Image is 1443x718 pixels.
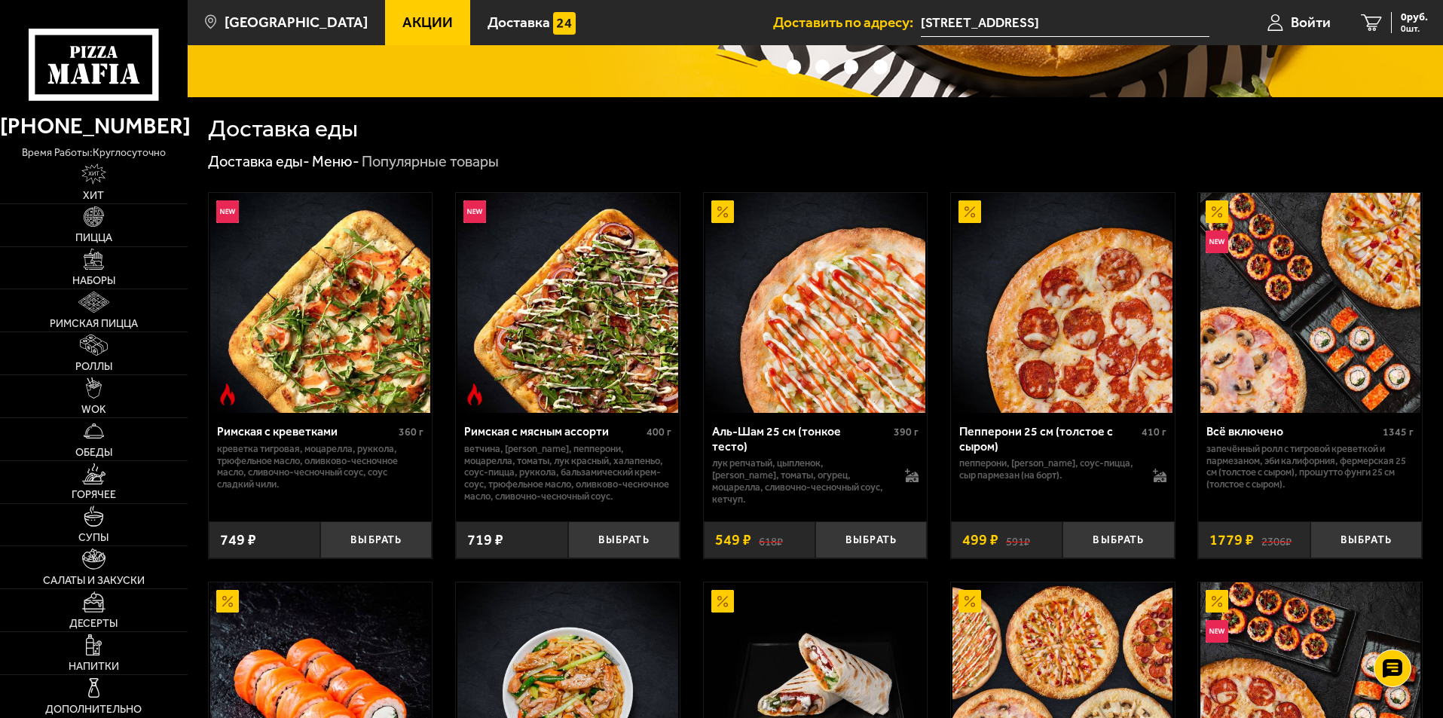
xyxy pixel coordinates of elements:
[958,200,981,223] img: Акционный
[456,193,680,413] a: НовинкаОстрое блюдоРимская с мясным ассорти
[873,60,888,74] button: точки переключения
[815,60,830,74] button: точки переключения
[1209,533,1254,548] span: 1779 ₽
[208,152,310,170] a: Доставка еды-
[1006,533,1030,548] s: 591 ₽
[959,424,1138,453] div: Пепперони 25 см (толстое с сыром)
[83,191,104,201] span: Хит
[1062,521,1174,558] button: Выбрать
[312,152,359,170] a: Меню-
[81,405,106,415] span: WOK
[704,193,928,413] a: АкционныйАль-Шам 25 см (тонкое тесто)
[216,383,239,406] img: Острое блюдо
[705,193,925,413] img: Аль-Шам 25 см (тонкое тесто)
[463,200,486,223] img: Новинка
[1206,443,1414,491] p: Запечённый ролл с тигровой креветкой и пармезаном, Эби Калифорния, Фермерская 25 см (толстое с сы...
[217,424,396,438] div: Римская с креветками
[712,457,891,506] p: лук репчатый, цыпленок, [PERSON_NAME], томаты, огурец, моцарелла, сливочно-чесночный соус, кетчуп.
[43,576,145,586] span: Салаты и закуски
[711,590,734,613] img: Акционный
[568,521,680,558] button: Выбрать
[209,193,433,413] a: НовинкаОстрое блюдоРимская с креветками
[647,426,671,438] span: 400 г
[75,233,112,243] span: Пицца
[362,152,499,172] div: Популярные товары
[225,15,368,29] span: [GEOGRAPHIC_DATA]
[399,426,423,438] span: 360 г
[488,15,550,29] span: Доставка
[217,443,424,491] p: креветка тигровая, моцарелла, руккола, трюфельное масло, оливково-чесночное масло, сливочно-чесно...
[1383,426,1414,438] span: 1345 г
[50,319,138,329] span: Римская пицца
[1261,533,1292,548] s: 2306 ₽
[220,533,256,548] span: 749 ₽
[759,533,783,548] s: 618 ₽
[711,200,734,223] img: Акционный
[216,200,239,223] img: Новинка
[464,443,671,503] p: ветчина, [PERSON_NAME], пепперони, моцарелла, томаты, лук красный, халапеньо, соус-пицца, руккола...
[1206,620,1228,643] img: Новинка
[467,533,503,548] span: 719 ₽
[712,424,891,453] div: Аль-Шам 25 см (тонкое тесто)
[464,424,643,438] div: Римская с мясным ассорти
[757,60,772,74] button: точки переключения
[962,533,998,548] span: 499 ₽
[951,193,1175,413] a: АкционныйПепперони 25 см (толстое с сыром)
[844,60,858,74] button: точки переключения
[1206,200,1228,223] img: Акционный
[402,15,453,29] span: Акции
[1198,193,1422,413] a: АкционныйНовинкаВсё включено
[921,9,1209,37] input: Ваш адрес доставки
[958,590,981,613] img: Акционный
[815,521,927,558] button: Выбрать
[45,704,142,715] span: Дополнительно
[787,60,801,74] button: точки переключения
[1200,193,1420,413] img: Всё включено
[894,426,919,438] span: 390 г
[69,619,118,629] span: Десерты
[921,9,1209,37] span: 6-й Верхний переулок, 12
[959,457,1138,481] p: пепперони, [PERSON_NAME], соус-пицца, сыр пармезан (на борт).
[1310,521,1422,558] button: Выбрать
[72,490,116,500] span: Горячее
[952,193,1172,413] img: Пепперони 25 см (толстое с сыром)
[75,362,112,372] span: Роллы
[1206,231,1228,253] img: Новинка
[72,276,115,286] span: Наборы
[75,448,112,458] span: Обеды
[1142,426,1166,438] span: 410 г
[1206,590,1228,613] img: Акционный
[463,383,486,406] img: Острое блюдо
[1401,24,1428,33] span: 0 шт.
[773,15,921,29] span: Доставить по адресу:
[216,590,239,613] img: Акционный
[78,533,109,543] span: Супы
[208,117,358,141] h1: Доставка еды
[210,193,430,413] img: Римская с креветками
[1291,15,1331,29] span: Войти
[1401,12,1428,23] span: 0 руб.
[715,533,751,548] span: 549 ₽
[457,193,677,413] img: Римская с мясным ассорти
[320,521,432,558] button: Выбрать
[1206,424,1379,438] div: Всё включено
[69,661,119,672] span: Напитки
[553,12,576,35] img: 15daf4d41897b9f0e9f617042186c801.svg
